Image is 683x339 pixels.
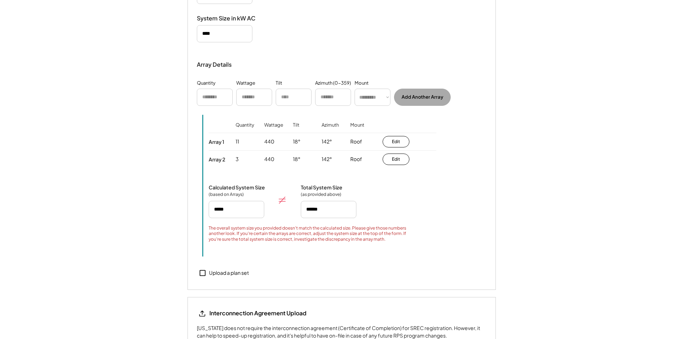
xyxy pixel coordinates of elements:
[264,138,274,145] div: 440
[236,80,255,87] div: Wattage
[322,156,332,163] div: 142°
[322,138,332,145] div: 142°
[236,138,239,145] div: 11
[355,80,369,87] div: Mount
[350,156,362,163] div: Roof
[394,89,451,106] button: Add Another Array
[383,154,409,165] button: Edit
[264,122,283,138] div: Wattage
[236,156,239,163] div: 3
[197,60,233,69] div: Array Details
[350,138,362,145] div: Roof
[209,309,307,317] div: Interconnection Agreement Upload
[383,136,409,147] button: Edit
[209,192,245,197] div: (based on Arrays)
[264,156,274,163] div: 440
[350,122,364,138] div: Mount
[209,138,224,145] div: Array 1
[209,225,415,242] div: The overall system size you provided doesn't match the calculated size. Please give those numbers...
[209,184,265,190] div: Calculated System Size
[209,156,225,163] div: Array 2
[293,156,300,163] div: 18°
[197,15,269,22] div: System Size in kW AC
[301,184,342,190] div: Total System Size
[293,138,300,145] div: 18°
[236,122,254,138] div: Quantity
[197,80,215,87] div: Quantity
[315,80,351,87] div: Azimuth (0-359)
[293,122,299,138] div: Tilt
[276,80,282,87] div: Tilt
[301,192,341,197] div: (as provided above)
[322,122,339,138] div: Azimuth
[209,269,249,277] div: Upload a plan set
